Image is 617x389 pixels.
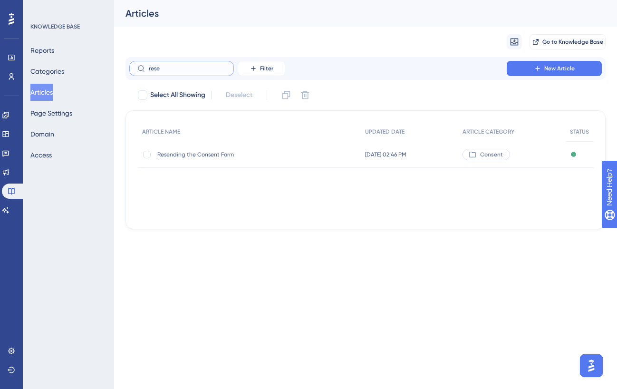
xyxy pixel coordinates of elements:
button: Categories [30,63,64,80]
input: Search [149,65,226,72]
span: [DATE] 02:46 PM [365,151,406,158]
span: ARTICLE CATEGORY [463,128,514,136]
button: Articles [30,84,53,101]
span: Filter [260,65,273,72]
span: Need Help? [22,2,59,14]
span: Deselect [226,89,252,101]
span: Select All Showing [150,89,205,101]
div: KNOWLEDGE BASE [30,23,80,30]
button: Domain [30,126,54,143]
span: Consent [480,151,503,158]
span: UPDATED DATE [365,128,405,136]
span: Go to Knowledge Base [542,38,603,46]
button: Reports [30,42,54,59]
span: New Article [544,65,575,72]
iframe: UserGuiding AI Assistant Launcher [577,351,606,380]
button: Deselect [217,87,261,104]
button: New Article [507,61,602,76]
button: Page Settings [30,105,72,122]
span: ARTICLE NAME [142,128,180,136]
span: Resending the Consent Form [157,151,309,158]
button: Go to Knowledge Base [530,34,606,49]
button: Filter [238,61,285,76]
button: Access [30,146,52,164]
div: Articles [125,7,582,20]
span: STATUS [570,128,589,136]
